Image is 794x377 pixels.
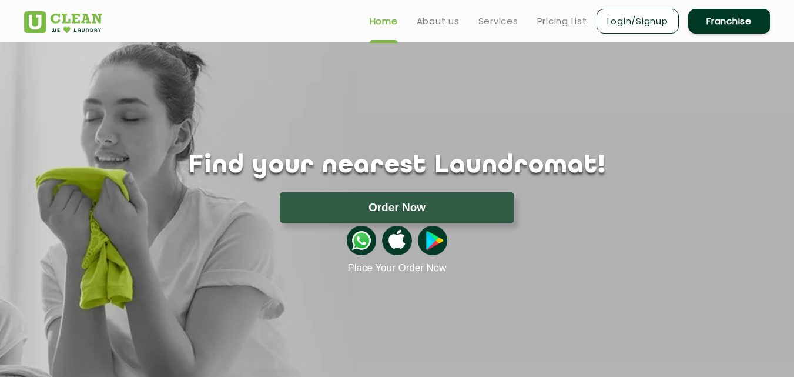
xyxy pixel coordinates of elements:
a: About us [417,14,460,28]
button: Order Now [280,192,514,223]
h1: Find your nearest Laundromat! [15,151,779,181]
img: whatsappicon.png [347,226,376,255]
a: Home [370,14,398,28]
a: Franchise [688,9,770,34]
a: Services [478,14,518,28]
img: UClean Laundry and Dry Cleaning [24,11,102,33]
a: Place Your Order Now [347,262,446,274]
a: Pricing List [537,14,587,28]
img: playstoreicon.png [418,226,447,255]
img: apple-icon.png [382,226,411,255]
a: Login/Signup [597,9,679,34]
